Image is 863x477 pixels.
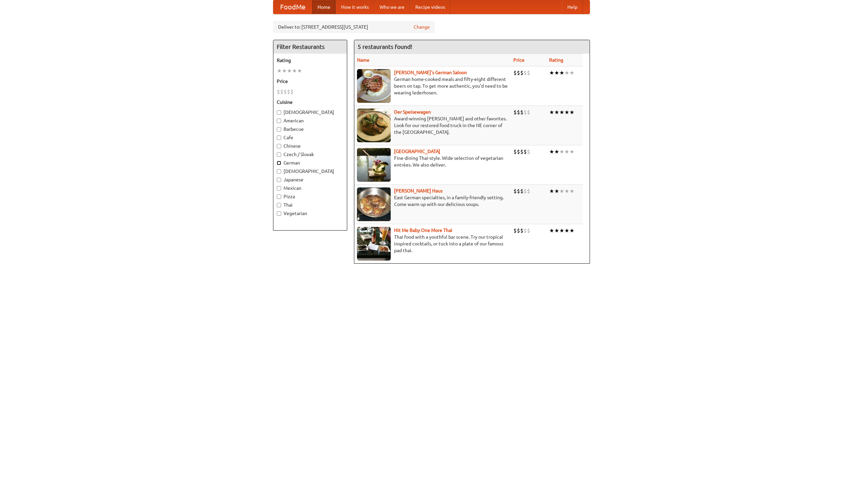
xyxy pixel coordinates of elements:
li: $ [280,88,284,95]
input: Thai [277,203,281,207]
img: satay.jpg [357,148,391,182]
input: American [277,119,281,123]
a: Hit Me Baby One More Thai [394,228,452,233]
a: Rating [549,57,563,63]
li: ★ [549,187,554,195]
li: $ [513,69,517,77]
a: Name [357,57,369,63]
li: ★ [559,227,564,234]
label: Japanese [277,176,344,183]
input: German [277,161,281,165]
li: ★ [564,227,569,234]
li: ★ [292,67,297,74]
label: Chinese [277,143,344,149]
li: $ [524,109,527,116]
input: Chinese [277,144,281,148]
p: Award-winning [PERSON_NAME] and other favorites. Look for our restored food truck in the NE corne... [357,115,508,136]
li: ★ [297,67,302,74]
input: Pizza [277,195,281,199]
label: [DEMOGRAPHIC_DATA] [277,168,344,175]
li: $ [520,148,524,155]
label: Czech / Slovak [277,151,344,158]
a: FoodMe [273,0,312,14]
li: ★ [559,187,564,195]
input: Cafe [277,136,281,140]
p: German home-cooked meals and fifty-eight different beers on tap. To get more authentic, you'd nee... [357,76,508,96]
label: German [277,159,344,166]
li: $ [520,109,524,116]
label: Vegetarian [277,210,344,217]
li: $ [517,109,520,116]
li: ★ [569,148,574,155]
label: Barbecue [277,126,344,132]
li: $ [517,148,520,155]
li: ★ [554,109,559,116]
li: $ [284,88,287,95]
li: ★ [564,148,569,155]
li: ★ [564,69,569,77]
li: $ [513,187,517,195]
li: ★ [564,187,569,195]
li: $ [513,227,517,234]
li: ★ [554,187,559,195]
h5: Rating [277,57,344,64]
label: Pizza [277,193,344,200]
a: [PERSON_NAME] Haus [394,188,443,193]
li: ★ [549,69,554,77]
h4: Filter Restaurants [273,40,347,54]
img: babythai.jpg [357,227,391,261]
h5: Cuisine [277,99,344,106]
div: Deliver to: [STREET_ADDRESS][US_STATE] [273,21,435,33]
label: Mexican [277,185,344,191]
li: $ [520,227,524,234]
label: Thai [277,202,344,208]
img: kohlhaus.jpg [357,187,391,221]
li: $ [524,148,527,155]
li: $ [524,227,527,234]
li: $ [290,88,294,95]
input: Vegetarian [277,211,281,216]
li: ★ [549,227,554,234]
input: Japanese [277,178,281,182]
li: $ [513,109,517,116]
li: ★ [287,67,292,74]
li: ★ [569,227,574,234]
a: Who we are [374,0,410,14]
li: $ [517,227,520,234]
li: $ [527,109,530,116]
li: ★ [554,148,559,155]
li: ★ [559,69,564,77]
li: $ [520,187,524,195]
input: Czech / Slovak [277,152,281,157]
li: ★ [554,69,559,77]
li: ★ [554,227,559,234]
a: Recipe videos [410,0,450,14]
a: Home [312,0,336,14]
li: ★ [559,109,564,116]
a: [PERSON_NAME]'s German Saloon [394,70,467,75]
li: $ [517,69,520,77]
li: $ [527,69,530,77]
a: [GEOGRAPHIC_DATA] [394,149,440,154]
a: Der Speisewagen [394,109,431,115]
input: Barbecue [277,127,281,131]
img: esthers.jpg [357,69,391,103]
li: $ [524,69,527,77]
li: $ [520,69,524,77]
p: Fine dining Thai-style. Wide selection of vegetarian entrées. We also deliver. [357,155,508,168]
li: ★ [282,67,287,74]
a: Price [513,57,525,63]
li: ★ [277,67,282,74]
p: Thai food with a youthful bar scene. Try our tropical inspired cocktails, or tuck into a plate of... [357,234,508,254]
li: ★ [569,109,574,116]
li: $ [527,227,530,234]
li: $ [527,148,530,155]
li: ★ [549,109,554,116]
li: $ [517,187,520,195]
li: $ [513,148,517,155]
li: $ [277,88,280,95]
li: ★ [549,148,554,155]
